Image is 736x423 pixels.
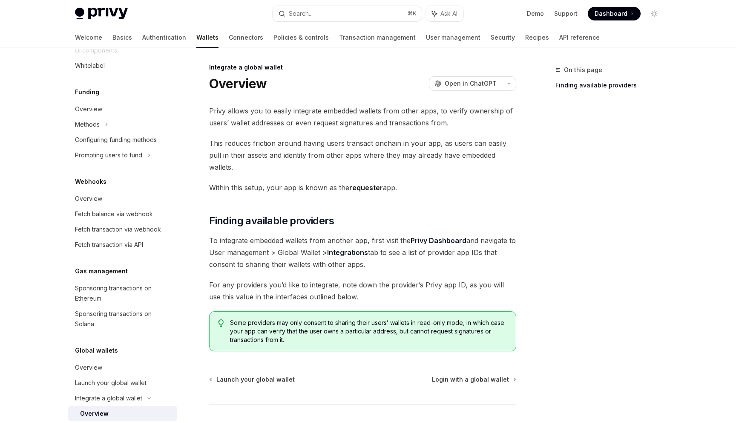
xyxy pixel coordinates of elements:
[411,236,466,245] a: Privy Dashboard
[432,375,515,384] a: Login with a global wallet
[75,345,118,356] h5: Global wallets
[75,362,102,373] div: Overview
[142,27,186,48] a: Authentication
[75,104,102,114] div: Overview
[209,76,267,91] h1: Overview
[647,7,661,20] button: Toggle dark mode
[75,177,106,187] h5: Webhooks
[525,27,549,48] a: Recipes
[75,378,147,388] div: Launch your global wallet
[68,406,177,421] a: Overview
[426,6,463,21] button: Ask AI
[209,235,516,270] span: To integrate embedded wallets from another app, first visit the and navigate to User management >...
[229,27,263,48] a: Connectors
[75,119,100,130] div: Methods
[209,63,516,72] div: Integrate a global wallet
[75,266,128,276] h5: Gas management
[216,375,295,384] span: Launch your global wallet
[209,182,516,194] span: Within this setup, your app is known as the app.
[209,279,516,303] span: For any providers you’d like to integrate, note down the provider’s Privy app ID, as you will use...
[349,183,383,192] strong: requester
[327,248,368,257] a: Integrations
[588,7,641,20] a: Dashboard
[75,393,142,403] div: Integrate a global wallet
[68,101,177,117] a: Overview
[559,27,600,48] a: API reference
[209,105,516,129] span: Privy allows you to easily integrate embedded wallets from other apps, to verify ownership of use...
[527,9,544,18] a: Demo
[75,87,99,97] h5: Funding
[440,9,457,18] span: Ask AI
[68,222,177,237] a: Fetch transaction via webhook
[68,237,177,252] a: Fetch transaction via API
[75,209,153,219] div: Fetch balance via webhook
[75,240,143,250] div: Fetch transaction via API
[75,194,102,204] div: Overview
[210,375,295,384] a: Launch your global wallet
[68,281,177,306] a: Sponsoring transactions on Ethereum
[68,360,177,375] a: Overview
[68,191,177,206] a: Overview
[218,319,224,327] svg: Tip
[555,78,668,92] a: Finding available providers
[75,8,128,20] img: light logo
[112,27,132,48] a: Basics
[75,27,102,48] a: Welcome
[75,309,172,329] div: Sponsoring transactions on Solana
[429,76,502,91] button: Open in ChatGPT
[491,27,515,48] a: Security
[68,375,177,391] a: Launch your global wallet
[273,6,422,21] button: Search...⌘K
[595,9,627,18] span: Dashboard
[80,409,109,419] div: Overview
[75,224,161,235] div: Fetch transaction via webhook
[408,10,417,17] span: ⌘ K
[426,27,480,48] a: User management
[209,214,334,228] span: Finding available providers
[445,79,497,88] span: Open in ChatGPT
[432,375,509,384] span: Login with a global wallet
[68,58,177,73] a: Whitelabel
[68,206,177,222] a: Fetch balance via webhook
[564,65,602,75] span: On this page
[230,319,507,344] span: Some providers may only consent to sharing their users’ wallets in read-only mode, in which case ...
[273,27,329,48] a: Policies & controls
[75,283,172,304] div: Sponsoring transactions on Ethereum
[209,137,516,173] span: This reduces friction around having users transact onchain in your app, as users can easily pull ...
[196,27,218,48] a: Wallets
[68,132,177,148] a: Configuring funding methods
[75,61,105,71] div: Whitelabel
[68,306,177,332] a: Sponsoring transactions on Solana
[75,150,142,160] div: Prompting users to fund
[339,27,416,48] a: Transaction management
[289,9,313,19] div: Search...
[554,9,578,18] a: Support
[75,135,157,145] div: Configuring funding methods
